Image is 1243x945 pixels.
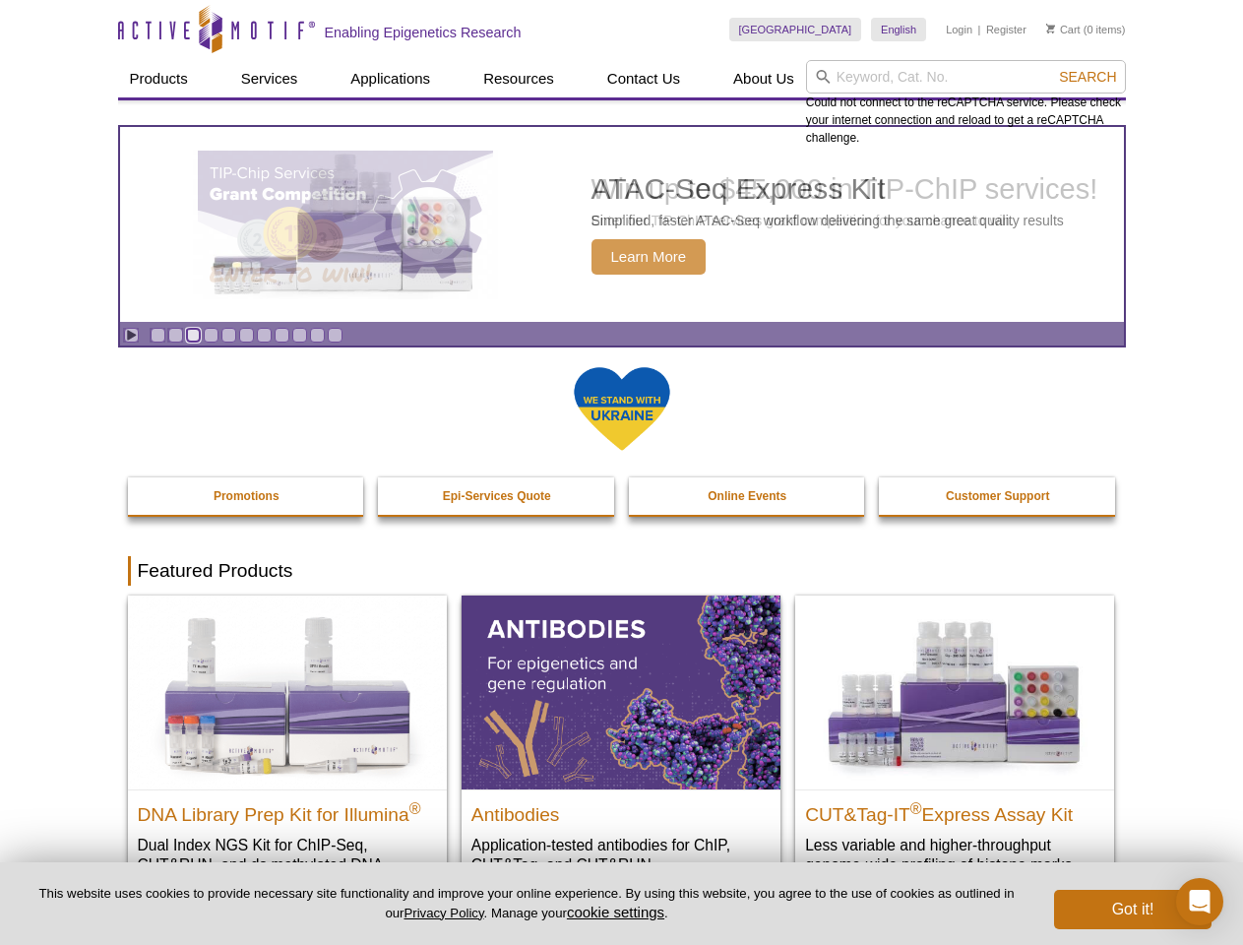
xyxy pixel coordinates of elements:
h2: DNA Library Prep Kit for Illumina [138,795,437,825]
span: Search [1059,69,1116,85]
p: Less variable and higher-throughput genome-wide profiling of histone marks​. [805,835,1104,875]
h2: Enabling Epigenetics Research [325,24,522,41]
a: Go to slide 6 [239,328,254,343]
p: This website uses cookies to provide necessary site functionality and improve your online experie... [31,885,1022,922]
img: Your Cart [1046,24,1055,33]
img: DNA Library Prep Kit for Illumina [128,596,447,788]
img: We Stand With Ukraine [573,365,671,453]
a: Go to slide 5 [221,328,236,343]
a: Online Events [629,477,867,515]
a: Go to slide 4 [204,328,218,343]
a: About Us [721,60,806,97]
strong: Customer Support [946,489,1049,503]
button: Got it! [1054,890,1212,929]
a: Contact Us [595,60,692,97]
p: Dual Index NGS Kit for ChIP-Seq, CUT&RUN, and ds methylated DNA assays. [138,835,437,895]
strong: Epi-Services Quote [443,489,551,503]
a: Applications [339,60,442,97]
a: Go to slide 9 [292,328,307,343]
div: Open Intercom Messenger [1176,878,1223,925]
li: | [978,18,981,41]
input: Keyword, Cat. No. [806,60,1126,94]
a: Privacy Policy [404,906,483,920]
strong: Online Events [708,489,786,503]
h2: Featured Products [128,556,1116,586]
button: cookie settings [567,904,664,920]
a: Go to slide 3 [186,328,201,343]
a: Epi-Services Quote [378,477,616,515]
a: Toggle autoplay [124,328,139,343]
a: Resources [471,60,566,97]
a: Go to slide 7 [257,328,272,343]
a: Go to slide 1 [151,328,165,343]
p: Application-tested antibodies for ChIP, CUT&Tag, and CUT&RUN. [471,835,771,875]
button: Search [1053,68,1122,86]
a: Services [229,60,310,97]
h2: Antibodies [471,795,771,825]
sup: ® [910,799,922,816]
li: (0 items) [1046,18,1126,41]
a: Go to slide 10 [310,328,325,343]
strong: Promotions [214,489,280,503]
a: Products [118,60,200,97]
div: Could not connect to the reCAPTCHA service. Please check your internet connection and reload to g... [806,60,1126,147]
a: English [871,18,926,41]
a: Customer Support [879,477,1117,515]
a: CUT&Tag-IT® Express Assay Kit CUT&Tag-IT®Express Assay Kit Less variable and higher-throughput ge... [795,596,1114,894]
h2: CUT&Tag-IT Express Assay Kit [805,795,1104,825]
a: Cart [1046,23,1081,36]
a: Register [986,23,1026,36]
img: CUT&Tag-IT® Express Assay Kit [795,596,1114,788]
a: Promotions [128,477,366,515]
a: Go to slide 11 [328,328,342,343]
sup: ® [409,799,421,816]
a: Go to slide 8 [275,328,289,343]
a: Login [946,23,972,36]
img: All Antibodies [462,596,780,788]
a: [GEOGRAPHIC_DATA] [729,18,862,41]
a: All Antibodies Antibodies Application-tested antibodies for ChIP, CUT&Tag, and CUT&RUN. [462,596,780,894]
a: DNA Library Prep Kit for Illumina DNA Library Prep Kit for Illumina® Dual Index NGS Kit for ChIP-... [128,596,447,913]
a: Go to slide 2 [168,328,183,343]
